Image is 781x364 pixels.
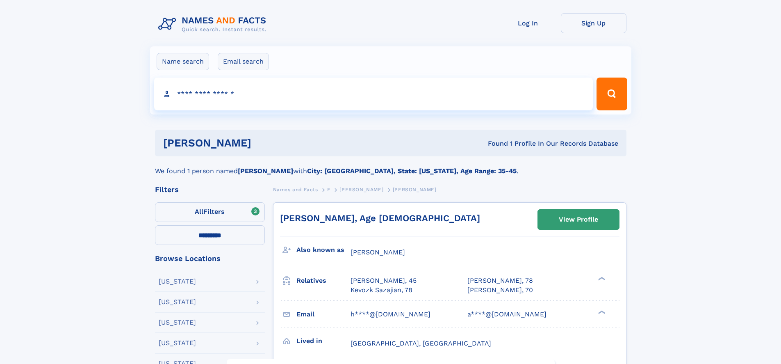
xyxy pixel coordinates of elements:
div: Filters [155,186,265,193]
div: View Profile [559,210,598,229]
div: [US_STATE] [159,319,196,326]
h3: Relatives [296,274,351,288]
a: [PERSON_NAME] [339,184,383,195]
div: [US_STATE] [159,340,196,346]
span: F [327,187,330,192]
a: [PERSON_NAME], 45 [351,276,417,285]
a: F [327,184,330,195]
h1: [PERSON_NAME] [163,138,370,148]
div: [US_STATE] [159,278,196,285]
a: Log In [495,13,561,33]
a: Sign Up [561,13,626,33]
div: ❯ [596,309,606,315]
span: [PERSON_NAME] [393,187,437,192]
a: Kevozk Sazajian, 78 [351,286,412,295]
span: [PERSON_NAME] [351,248,405,256]
button: Search Button [597,78,627,110]
img: Logo Names and Facts [155,13,273,35]
div: Browse Locations [155,255,265,262]
span: [PERSON_NAME] [339,187,383,192]
b: City: [GEOGRAPHIC_DATA], State: [US_STATE], Age Range: 35-45 [307,167,517,175]
span: [GEOGRAPHIC_DATA], [GEOGRAPHIC_DATA] [351,339,491,347]
div: We found 1 person named with . [155,156,626,176]
span: All [195,208,203,215]
h3: Email [296,307,351,321]
div: Found 1 Profile In Our Records Database [369,139,618,148]
b: [PERSON_NAME] [238,167,293,175]
label: Filters [155,202,265,222]
h3: Also known as [296,243,351,257]
a: [PERSON_NAME], 78 [467,276,533,285]
a: View Profile [538,210,619,229]
a: [PERSON_NAME], Age [DEMOGRAPHIC_DATA] [280,213,480,223]
a: Names and Facts [273,184,318,195]
a: [PERSON_NAME], 70 [467,286,533,295]
h3: Lived in [296,334,351,348]
div: ❯ [596,276,606,282]
input: search input [154,78,593,110]
div: [US_STATE] [159,299,196,305]
label: Name search [157,53,209,70]
label: Email search [218,53,269,70]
